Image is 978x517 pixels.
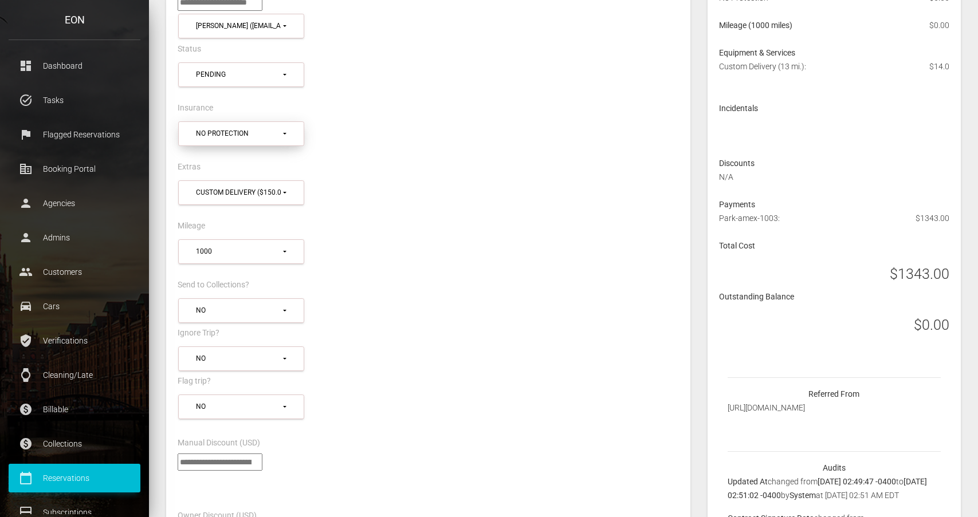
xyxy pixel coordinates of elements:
[178,121,304,146] button: No Protection
[9,86,140,115] a: task_alt Tasks
[719,241,755,250] strong: Total Cost
[17,401,132,418] p: Billable
[178,279,249,291] label: Send to Collections?
[719,104,758,113] strong: Incidentals
[178,298,304,323] button: No
[178,180,304,205] button: Custom Delivery ($150.0)
[719,48,795,57] strong: Equipment & Services
[178,62,304,87] button: Pending
[17,229,132,246] p: Admins
[719,401,949,415] div: [URL][DOMAIN_NAME]
[196,129,281,139] div: No Protection
[719,21,792,30] strong: Mileage (1000 miles)
[196,21,281,31] div: [PERSON_NAME] ([EMAIL_ADDRESS][DOMAIN_NAME])
[728,477,768,486] b: Updated At
[17,366,132,384] p: Cleaning/Late
[178,437,260,449] label: Manual Discount (USD)
[9,361,140,389] a: watch Cleaning/Late
[17,126,132,143] p: Flagged Reservations
[9,223,140,252] a: person Admins
[719,200,755,209] strong: Payments
[196,70,281,80] div: Pending
[17,298,132,315] p: Cars
[178,376,211,387] label: Flag trip?
[916,211,949,225] span: $1343.00
[17,435,132,452] p: Collections
[719,159,755,168] strong: Discounts
[196,306,281,315] div: No
[818,477,896,486] b: [DATE] 02:49:47 -0400
[178,239,304,264] button: 1000
[808,389,859,398] strong: Referred From
[9,155,140,183] a: corporate_fare Booking Portal
[17,57,132,74] p: Dashboard
[914,315,949,335] h3: $0.00
[17,160,132,177] p: Booking Portal
[178,102,213,114] label: Insurance
[196,188,281,198] div: Custom Delivery ($150.0)
[728,475,941,502] p: changed from to by at [DATE] 02:51 AM EDT
[17,332,132,349] p: Verifications
[9,429,140,458] a: paid Collections
[178,14,304,38] button: David Park (dpark0808@gmail.com)
[17,92,132,109] p: Tasks
[178,44,201,55] label: Status
[178,327,219,339] label: Ignore Trip?
[710,211,958,239] div: Park-amex-1003:
[196,354,281,364] div: No
[823,463,846,472] strong: Audits
[9,464,140,492] a: calendar_today Reservations
[9,292,140,321] a: drive_eta Cars
[9,326,140,355] a: verified_user Verifications
[9,120,140,149] a: flag Flagged Reservations
[9,52,140,80] a: dashboard Dashboard
[9,395,140,424] a: paid Billable
[178,346,304,371] button: No
[178,161,201,173] label: Extras
[178,394,304,419] button: No
[17,263,132,281] p: Customers
[890,264,949,284] h3: $1343.00
[9,189,140,218] a: person Agencies
[17,195,132,212] p: Agencies
[929,60,949,73] span: $14.0
[178,220,205,232] label: Mileage
[929,18,949,32] span: $0.00
[196,247,281,256] div: 1000
[790,491,816,500] b: System
[719,292,794,301] strong: Outstanding Balance
[17,469,132,487] p: Reservations
[719,62,806,71] span: Custom Delivery (13 mi.):
[9,258,140,286] a: people Customers
[196,402,281,412] div: No
[710,170,958,198] div: N/A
